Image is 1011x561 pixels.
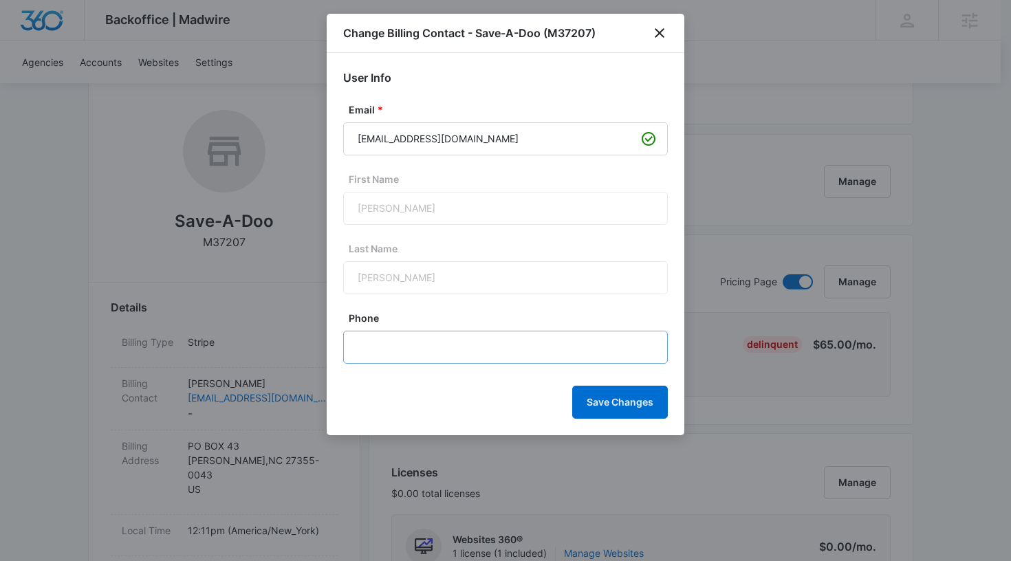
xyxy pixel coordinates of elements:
label: Phone [349,311,673,325]
h2: User Info [343,69,668,86]
label: Email [349,102,673,117]
button: close [651,25,668,41]
label: Last Name [349,241,673,256]
input: janedoe@gmail.com [343,122,668,155]
label: First Name [349,172,673,186]
h1: Change Billing Contact - Save-A-Doo (M37207) [343,25,596,41]
button: Save Changes [572,386,668,419]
